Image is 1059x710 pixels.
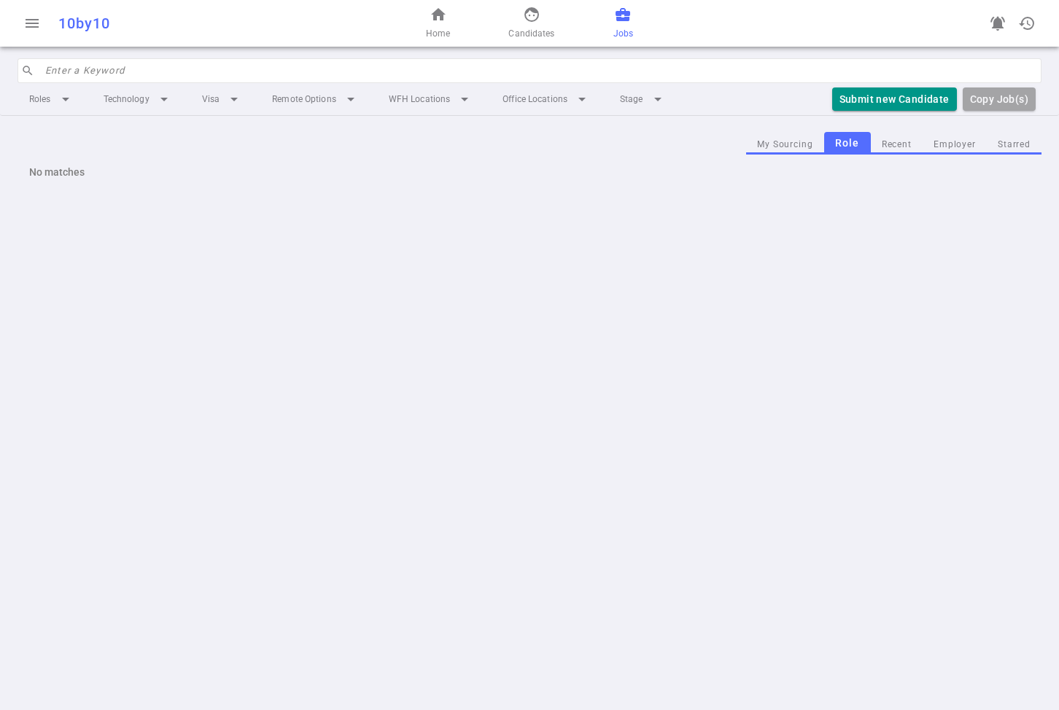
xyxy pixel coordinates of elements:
a: Home [426,6,450,41]
span: Candidates [508,26,554,41]
button: Starred [987,135,1041,155]
span: Home [426,26,450,41]
button: Open menu [18,9,47,38]
span: search [21,64,34,77]
li: Remote Options [260,86,371,112]
button: Open history [1012,9,1041,38]
button: My Sourcing [746,135,824,155]
a: Candidates [508,6,554,41]
span: face [523,6,540,23]
li: Roles [18,86,86,112]
div: No matches [18,155,1041,190]
a: Go to see announcements [983,9,1012,38]
li: WFH Locations [377,86,485,112]
span: menu [23,15,41,32]
li: Office Locations [491,86,602,112]
span: history [1018,15,1036,32]
span: home [430,6,447,23]
button: Submit new Candidate [832,87,957,112]
a: Jobs [613,6,633,41]
li: Technology [92,86,185,112]
li: Stage [608,86,678,112]
button: Role [824,132,871,155]
span: business_center [614,6,632,23]
div: 10by10 [58,15,347,32]
li: Visa [190,86,255,112]
span: notifications_active [989,15,1006,32]
span: Jobs [613,26,633,41]
button: Recent [871,135,923,155]
button: Employer [923,135,987,155]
